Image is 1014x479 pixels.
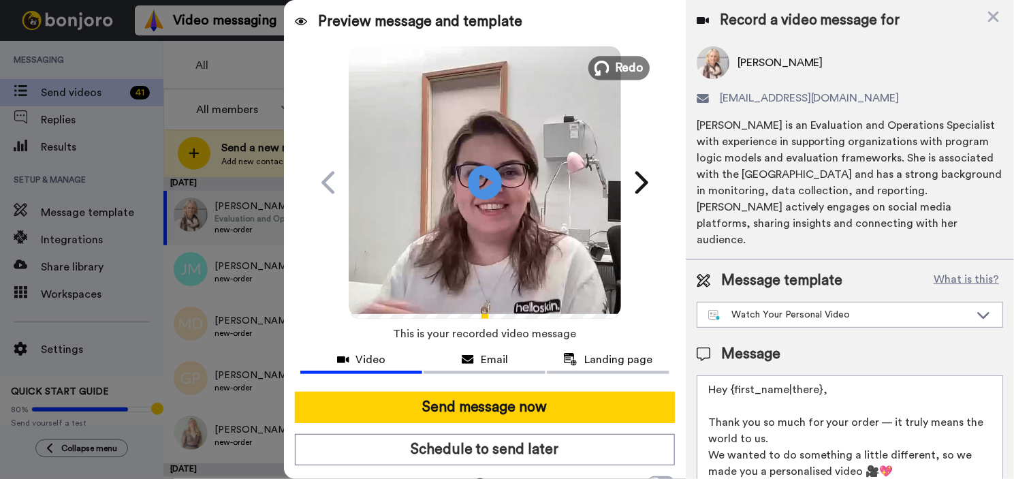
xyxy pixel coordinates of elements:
[697,117,1003,248] div: [PERSON_NAME] is an Evaluation and Operations Specialist with experience in supporting organizati...
[295,434,675,465] button: Schedule to send later
[708,308,970,322] div: Watch Your Personal Video
[584,352,652,368] span: Landing page
[356,352,386,368] span: Video
[721,271,843,291] span: Message template
[393,319,577,349] span: This is your recorded video message
[721,344,780,365] span: Message
[720,90,900,106] span: [EMAIL_ADDRESS][DOMAIN_NAME]
[295,392,675,423] button: Send message now
[708,310,721,321] img: nextgen-template.svg
[481,352,508,368] span: Email
[930,271,1003,291] button: What is this?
